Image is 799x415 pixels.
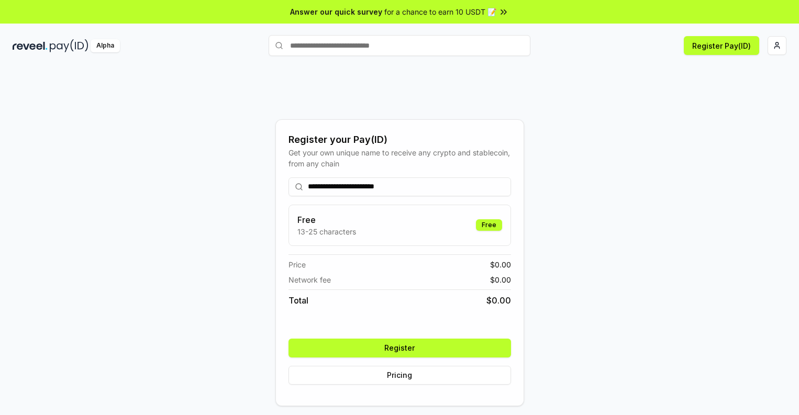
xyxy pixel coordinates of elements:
[490,274,511,285] span: $ 0.00
[297,214,356,226] h3: Free
[290,6,382,17] span: Answer our quick survey
[288,366,511,385] button: Pricing
[490,259,511,270] span: $ 0.00
[297,226,356,237] p: 13-25 characters
[288,132,511,147] div: Register your Pay(ID)
[288,259,306,270] span: Price
[476,219,502,231] div: Free
[91,39,120,52] div: Alpha
[486,294,511,307] span: $ 0.00
[684,36,759,55] button: Register Pay(ID)
[384,6,496,17] span: for a chance to earn 10 USDT 📝
[288,339,511,357] button: Register
[288,274,331,285] span: Network fee
[13,39,48,52] img: reveel_dark
[50,39,88,52] img: pay_id
[288,294,308,307] span: Total
[288,147,511,169] div: Get your own unique name to receive any crypto and stablecoin, from any chain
